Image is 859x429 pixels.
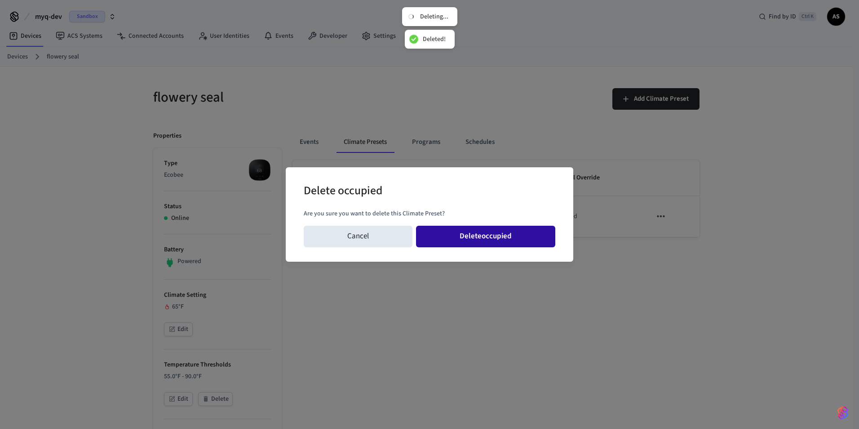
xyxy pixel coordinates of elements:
[304,226,412,247] button: Cancel
[304,178,382,206] h2: Delete occupied
[420,13,448,21] div: Deleting...
[837,406,848,420] img: SeamLogoGradient.69752ec5.svg
[423,35,446,43] div: Deleted!
[416,226,555,247] button: Deleteoccupied
[304,209,555,219] p: Are you sure you want to delete this Climate Preset?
